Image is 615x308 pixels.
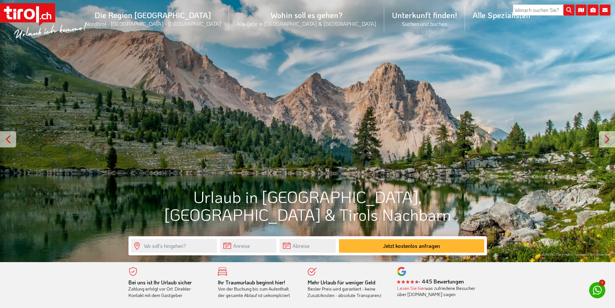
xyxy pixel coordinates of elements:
[218,279,298,299] div: Von der Buchung bis zum Aufenthalt, der gesamte Ablauf ist unkompliziert
[397,285,477,298] div: was zufriedene Besucher über [DOMAIN_NAME] sagen
[588,5,599,16] i: Fotogalerie
[308,279,388,299] div: Bester Preis wird garantiert - keine Zusatzkosten - absolute Transparenz
[77,3,229,34] a: Die Region [GEOGRAPHIC_DATA]Nordtirol - [GEOGRAPHIC_DATA] - [GEOGRAPHIC_DATA]
[218,279,285,286] b: Ihr Traumurlaub beginnt hier!
[397,278,464,285] b: - 445 Bewertungen
[600,5,610,16] i: Kontakt
[576,5,587,16] i: Karte öffnen
[131,239,217,253] input: Wo soll's hingehen?
[280,239,336,253] input: Abreise
[85,20,221,27] small: Nordtirol - [GEOGRAPHIC_DATA] - [GEOGRAPHIC_DATA]
[128,279,192,286] b: Bei uns ist Ihr Urlaub sicher
[339,239,484,253] button: Jetzt kostenlos anfragen
[308,279,375,286] b: Mehr Urlaub für weniger Geld
[384,3,465,34] a: Unterkunft finden!Suchen und buchen
[513,5,574,16] input: Wonach suchen Sie?
[397,285,425,291] a: Lesen Sie hier
[229,3,384,34] a: Wohin soll es gehen?Alle Orte in [GEOGRAPHIC_DATA] & [GEOGRAPHIC_DATA]
[599,280,605,286] span: 1
[128,279,209,299] div: Zahlung erfolgt vor Ort. Direkter Kontakt mit dem Gastgeber
[237,20,376,27] small: Alle Orte in [GEOGRAPHIC_DATA] & [GEOGRAPHIC_DATA]
[220,239,276,253] input: Anreise
[392,20,457,27] small: Suchen und buchen
[465,3,538,27] a: Alle Spezialisten
[589,282,605,298] a: 1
